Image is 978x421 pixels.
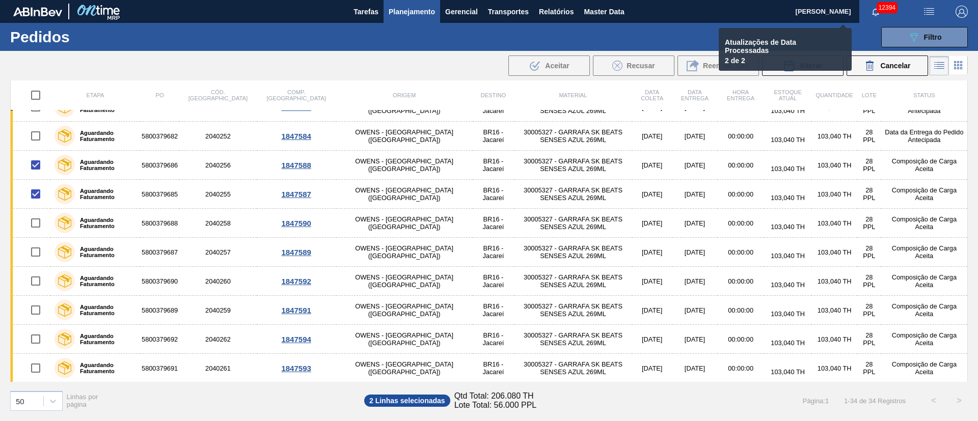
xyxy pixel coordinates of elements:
[75,304,136,316] label: Aguardando Faturamento
[473,354,514,383] td: BR16 - Jacareí
[473,122,514,151] td: BR16 - Jacareí
[11,296,968,325] a: Aguardando Faturamento58003796892040259OWENS - [GEOGRAPHIC_DATA] ([GEOGRAPHIC_DATA])BR16 - Jacare...
[593,55,674,76] div: Recusar
[140,209,179,238] td: 5800379688
[771,136,805,144] span: 103,040 TH
[16,397,24,405] div: 50
[545,62,569,70] span: Aceitar
[86,92,104,98] span: Etapa
[930,56,949,75] div: Visão em Lista
[67,393,98,408] span: Linhas por página
[859,5,892,19] button: Notificações
[140,151,179,180] td: 5800379686
[336,354,473,383] td: OWENS - [GEOGRAPHIC_DATA] ([GEOGRAPHIC_DATA])
[258,161,335,170] div: 1847588
[847,55,928,76] button: Cancelar
[672,180,718,209] td: [DATE]
[473,180,514,209] td: BR16 - Jacareí
[514,151,632,180] td: 30005327 - GARRAFA SK BEATS SENSES AZUL 269ML
[632,267,672,296] td: [DATE]
[811,151,857,180] td: 103,040 TH
[632,325,672,354] td: [DATE]
[539,6,574,18] span: Relatórios
[632,354,672,383] td: [DATE]
[857,325,881,354] td: 28 PPL
[632,151,672,180] td: [DATE]
[725,57,833,65] p: 2 de 2
[771,339,805,347] span: 103,040 TH
[179,267,256,296] td: 2040260
[140,325,179,354] td: 5800379692
[473,325,514,354] td: BR16 - Jacareí
[717,122,764,151] td: 00:00:00
[179,151,256,180] td: 2040256
[857,238,881,267] td: 28 PPL
[336,122,473,151] td: OWENS - [GEOGRAPHIC_DATA] ([GEOGRAPHIC_DATA])
[774,89,802,101] span: Estoque atual
[857,296,881,325] td: 28 PPL
[473,238,514,267] td: BR16 - Jacareí
[179,296,256,325] td: 2040259
[923,6,935,18] img: userActions
[956,6,968,18] img: Logout
[857,180,881,209] td: 28 PPL
[336,209,473,238] td: OWENS - [GEOGRAPHIC_DATA] ([GEOGRAPHIC_DATA])
[156,92,164,98] span: PO
[179,180,256,209] td: 2040255
[258,190,335,199] div: 1847587
[488,6,529,18] span: Transportes
[140,296,179,325] td: 5800379689
[717,267,764,296] td: 00:00:00
[881,296,968,325] td: Composição de Carga Aceita
[717,209,764,238] td: 00:00:00
[11,354,968,383] a: Aguardando Faturamento58003796912040261OWENS - [GEOGRAPHIC_DATA] ([GEOGRAPHIC_DATA])BR16 - Jacare...
[454,401,537,410] span: Lote Total: 56.000 PPL
[514,209,632,238] td: 30005327 - GARRAFA SK BEATS SENSES AZUL 269ML
[10,31,162,43] h1: Pedidos
[514,325,632,354] td: 30005327 - GARRAFA SK BEATS SENSES AZUL 269ML
[632,296,672,325] td: [DATE]
[514,180,632,209] td: 30005327 - GARRAFA SK BEATS SENSES AZUL 269ML
[946,388,972,413] button: >
[632,209,672,238] td: [DATE]
[508,55,590,76] button: Aceitar
[354,6,378,18] span: Tarefas
[632,180,672,209] td: [DATE]
[454,391,534,401] span: Qtd Total: 206.080 TH
[717,238,764,267] td: 00:00:00
[75,130,136,142] label: Aguardando Faturamento
[584,6,624,18] span: Master Data
[857,151,881,180] td: 28 PPL
[811,267,857,296] td: 103,040 TH
[632,122,672,151] td: [DATE]
[188,89,248,101] span: Cód. [GEOGRAPHIC_DATA]
[771,368,805,376] span: 103,040 TH
[811,122,857,151] td: 103,040 TH
[336,325,473,354] td: OWENS - [GEOGRAPHIC_DATA] ([GEOGRAPHIC_DATA])
[717,151,764,180] td: 00:00:00
[11,122,968,151] a: Aguardando Faturamento58003796822040252OWENS - [GEOGRAPHIC_DATA] ([GEOGRAPHIC_DATA])BR16 - Jacare...
[179,325,256,354] td: 2040262
[913,92,935,98] span: Status
[140,180,179,209] td: 5800379685
[75,333,136,345] label: Aguardando Faturamento
[140,267,179,296] td: 5800379690
[514,238,632,267] td: 30005327 - GARRAFA SK BEATS SENSES AZUL 269ML
[514,354,632,383] td: 30005327 - GARRAFA SK BEATS SENSES AZUL 269ML
[336,151,473,180] td: OWENS - [GEOGRAPHIC_DATA] ([GEOGRAPHIC_DATA])
[717,180,764,209] td: 00:00:00
[717,296,764,325] td: 00:00:00
[881,354,968,383] td: Composição de Carga Aceita
[949,56,968,75] div: Visão em Cards
[11,180,968,209] a: Aguardando Faturamento58003796852040255OWENS - [GEOGRAPHIC_DATA] ([GEOGRAPHIC_DATA])BR16 - Jacare...
[75,362,136,374] label: Aguardando Faturamento
[75,188,136,200] label: Aguardando Faturamento
[11,267,968,296] a: Aguardando Faturamento58003796902040260OWENS - [GEOGRAPHIC_DATA] ([GEOGRAPHIC_DATA])BR16 - Jacare...
[258,335,335,344] div: 1847594
[336,296,473,325] td: OWENS - [GEOGRAPHIC_DATA] ([GEOGRAPHIC_DATA])
[514,122,632,151] td: 30005327 - GARRAFA SK BEATS SENSES AZUL 269ML
[473,209,514,238] td: BR16 - Jacareí
[179,209,256,238] td: 2040258
[771,223,805,231] span: 103,040 TH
